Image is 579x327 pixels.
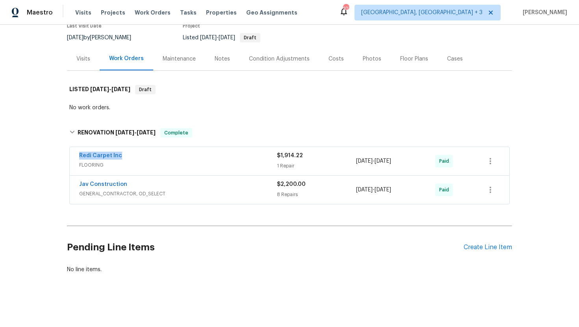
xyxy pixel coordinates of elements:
span: - [356,186,391,194]
div: No work orders. [69,104,510,112]
span: Geo Assignments [246,9,297,17]
span: [DATE] [90,86,109,92]
span: [DATE] [219,35,235,40]
div: Condition Adjustments [249,55,310,63]
span: GENERAL_CONTRACTOR, OD_SELECT [79,190,277,198]
span: Draft [241,35,260,40]
span: Projects [101,9,125,17]
div: RENOVATION [DATE]-[DATE]Complete [67,120,512,145]
span: $2,200.00 [277,182,306,187]
span: Work Orders [135,9,171,17]
h6: RENOVATION [78,128,156,138]
span: Project [183,24,200,28]
span: - [115,130,156,135]
span: Maestro [27,9,53,17]
span: [DATE] [137,130,156,135]
a: Redi Carpet Inc [79,153,122,158]
span: Listed [183,35,260,40]
span: Paid [439,186,452,194]
div: Floor Plans [400,55,428,63]
div: Maintenance [163,55,196,63]
div: Photos [363,55,381,63]
span: - [200,35,235,40]
span: [GEOGRAPHIC_DATA], [GEOGRAPHIC_DATA] + 3 [361,9,482,17]
span: [DATE] [67,35,84,40]
span: [DATE] [115,130,134,135]
span: Complete [161,129,191,137]
div: No line items. [67,266,512,274]
div: Costs [328,55,344,63]
span: [DATE] [200,35,217,40]
div: 1 Repair [277,162,356,170]
div: 107 [343,5,349,13]
span: Tasks [180,10,197,15]
h2: Pending Line Items [67,229,464,266]
span: Last Visit Date [67,24,102,28]
div: Create Line Item [464,244,512,251]
span: [DATE] [356,158,373,164]
div: 8 Repairs [277,191,356,198]
div: Notes [215,55,230,63]
span: FLOORING [79,161,277,169]
div: LISTED [DATE]-[DATE]Draft [67,77,512,102]
div: by [PERSON_NAME] [67,33,141,42]
span: [DATE] [356,187,373,193]
div: Work Orders [109,55,144,62]
div: Visits [76,55,90,63]
a: Jav Construction [79,182,127,187]
span: - [356,157,391,165]
span: Visits [75,9,91,17]
h6: LISTED [69,85,130,94]
span: Properties [206,9,237,17]
span: [DATE] [375,158,391,164]
span: Draft [136,86,155,94]
span: Paid [439,157,452,165]
span: - [90,86,130,92]
div: Cases [447,55,463,63]
span: [PERSON_NAME] [520,9,567,17]
span: [DATE] [375,187,391,193]
span: [DATE] [111,86,130,92]
span: $1,914.22 [277,153,303,158]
